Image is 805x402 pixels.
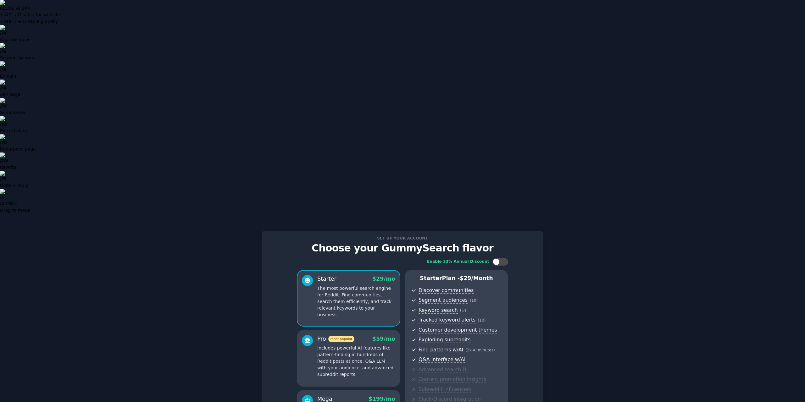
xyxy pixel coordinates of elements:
[427,259,489,265] div: Enable 33% Annual Discount
[317,275,336,283] div: Starter
[419,307,458,314] span: Keyword search
[419,356,465,363] span: Q&A interface w/AI
[268,243,537,254] p: Choose your GummySearch flavor
[317,335,354,343] div: Pro
[419,287,474,294] span: Discover communities
[465,348,495,352] span: ( 2k AI minutes )
[372,336,395,342] span: $ 59 /mo
[411,274,502,282] p: Starter Plan -
[317,285,395,318] p: The most powerful search engine for Reddit. Find communities, search them efficiently, and track ...
[369,396,395,402] span: $ 199 /mo
[376,235,429,241] span: Set up your account
[419,297,468,304] span: Segment audiences
[372,276,395,282] span: $ 29 /mo
[419,386,471,393] span: Subreddit influencers
[419,337,470,343] span: Exploding subreddits
[419,317,475,323] span: Tracked keyword alerts
[317,345,395,378] p: Includes powerful AI features like pattern-finding in hundreds of Reddit posts at once, Q&A LLM w...
[470,298,478,303] span: ( 10 )
[460,308,466,313] span: ( ∞ )
[460,275,493,281] span: $ 29 /month
[419,376,486,383] span: Content promotion insights
[419,366,468,373] span: Advanced search UI
[328,336,355,342] span: most popular
[478,318,486,322] span: ( 10 )
[419,327,497,333] span: Customer development themes
[419,347,463,353] span: Find patterns w/AI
